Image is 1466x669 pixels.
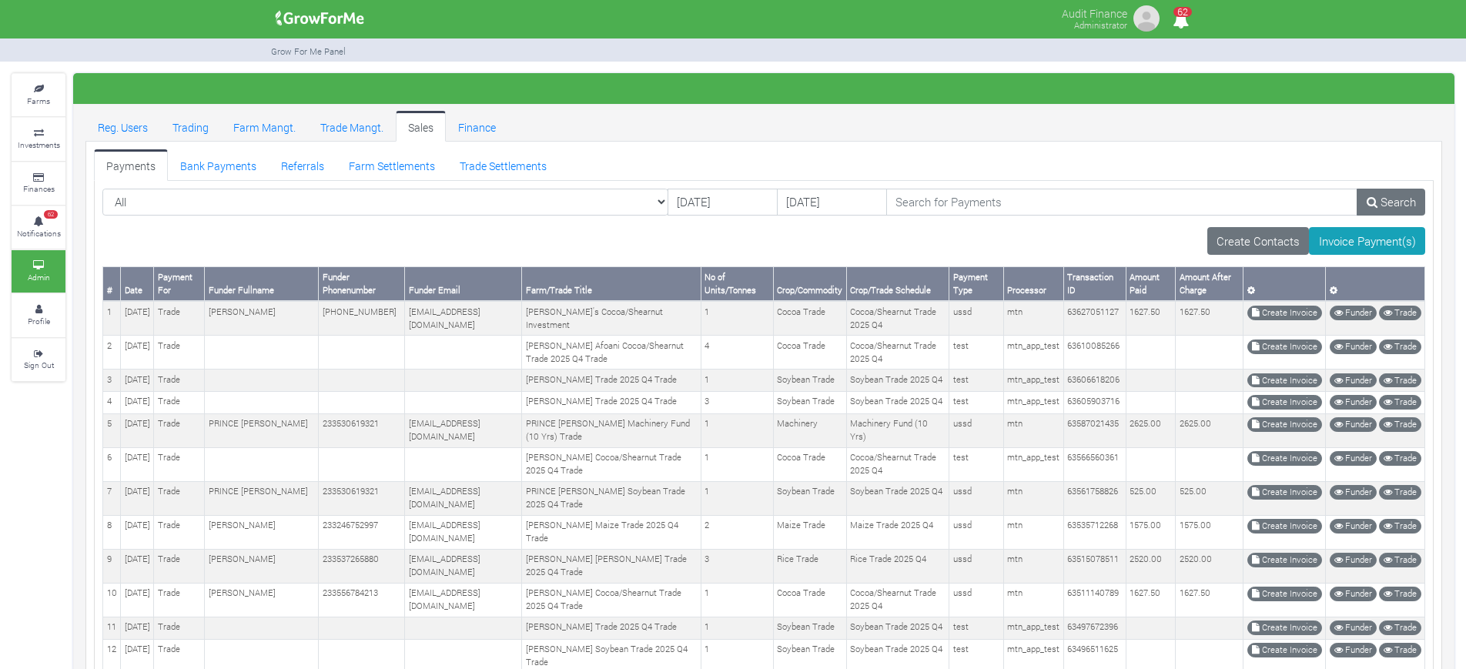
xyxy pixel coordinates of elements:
td: 233530619321 [319,413,405,447]
td: 233246752997 [319,515,405,549]
th: Amount After Charge [1176,267,1243,301]
td: [DATE] [121,515,154,549]
td: 63627051127 [1063,301,1126,335]
td: Cocoa/Shearnut Trade 2025 Q4 [846,336,949,370]
td: 63566560361 [1063,447,1126,481]
td: PRINCE [PERSON_NAME] [205,481,319,515]
td: ussd [949,481,1004,515]
td: mtn_app_test [1003,370,1063,392]
td: Soybean Trade 2025 Q4 [846,391,949,413]
a: Funder [1330,451,1377,466]
a: Search [1357,189,1425,216]
a: Trade Settlements [447,149,559,180]
td: mtn [1003,583,1063,617]
td: 6 [103,447,121,481]
td: [DATE] [121,413,154,447]
td: [DATE] [121,583,154,617]
a: Funder [1330,587,1377,601]
td: 63511140789 [1063,583,1126,617]
a: Finance [446,111,508,142]
a: 62 Notifications [12,206,65,249]
td: 3 [701,391,773,413]
td: Soybean Trade 2025 Q4 [846,370,949,392]
td: Soybean Trade 2025 Q4 [846,481,949,515]
small: Profile [28,316,50,326]
th: Transaction ID [1063,267,1126,301]
td: mtn [1003,413,1063,447]
small: Sign Out [24,360,54,370]
td: Trade [154,481,205,515]
td: mtn [1003,301,1063,335]
a: Create Invoice [1247,519,1322,534]
a: Trading [160,111,221,142]
a: Create Invoice [1247,553,1322,567]
a: Profile [12,294,65,336]
td: 1 [103,301,121,335]
td: 10 [103,583,121,617]
td: 63561758826 [1063,481,1126,515]
a: Funder [1330,306,1377,320]
td: [DATE] [121,481,154,515]
td: Trade [154,301,205,335]
th: Payment Type [949,267,1004,301]
td: 233556784213 [319,583,405,617]
a: Trade [1379,306,1421,320]
td: [PERSON_NAME] Maize Trade 2025 Q4 Trade [522,515,701,549]
td: 525.00 [1126,481,1175,515]
td: 1627.50 [1176,583,1243,617]
a: Trade [1379,451,1421,466]
td: 1 [701,301,773,335]
td: 7 [103,481,121,515]
td: mtn_app_test [1003,391,1063,413]
td: [EMAIL_ADDRESS][DOMAIN_NAME] [405,549,522,583]
th: # [103,267,121,301]
a: Bank Payments [168,149,269,180]
td: mtn [1003,481,1063,515]
td: [PERSON_NAME]'s Cocoa/Shearnut Investment [522,301,701,335]
td: Rice Trade 2025 Q4 [846,549,949,583]
td: test [949,617,1004,639]
th: Funder Fullname [205,267,319,301]
img: growforme image [270,3,370,34]
td: Trade [154,549,205,583]
a: Trade [1379,395,1421,410]
a: Funder [1330,620,1377,635]
th: Funder Email [405,267,522,301]
td: Cocoa/Shearnut Trade 2025 Q4 [846,301,949,335]
td: Trade [154,515,205,549]
td: [EMAIL_ADDRESS][DOMAIN_NAME] [405,583,522,617]
th: Funder Phonenumber [319,267,405,301]
td: 4 [103,391,121,413]
td: 63535712268 [1063,515,1126,549]
td: [DATE] [121,301,154,335]
td: Maize Trade [773,515,846,549]
td: Soybean Trade [773,481,846,515]
a: Create Invoice [1247,395,1322,410]
td: [DATE] [121,617,154,639]
a: Trade [1379,620,1421,635]
th: Date [121,267,154,301]
td: test [949,336,1004,370]
td: Trade [154,413,205,447]
td: Trade [154,336,205,370]
a: Funder [1330,553,1377,567]
td: 63515078511 [1063,549,1126,583]
a: Admin [12,250,65,293]
td: ussd [949,583,1004,617]
td: ussd [949,301,1004,335]
td: 1627.50 [1176,301,1243,335]
small: Finances [23,183,55,194]
td: [DATE] [121,336,154,370]
td: [DATE] [121,391,154,413]
td: mtn [1003,515,1063,549]
td: Machinery [773,413,846,447]
td: test [949,447,1004,481]
td: Cocoa Trade [773,336,846,370]
a: Sales [396,111,446,142]
a: Trade [1379,340,1421,354]
a: Funder [1330,643,1377,657]
a: Trade Mangt. [308,111,396,142]
input: DD/MM/YYYY [668,189,778,216]
td: 11 [103,617,121,639]
td: [PERSON_NAME] Cocoa/Shearnut Trade 2025 Q4 Trade [522,447,701,481]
